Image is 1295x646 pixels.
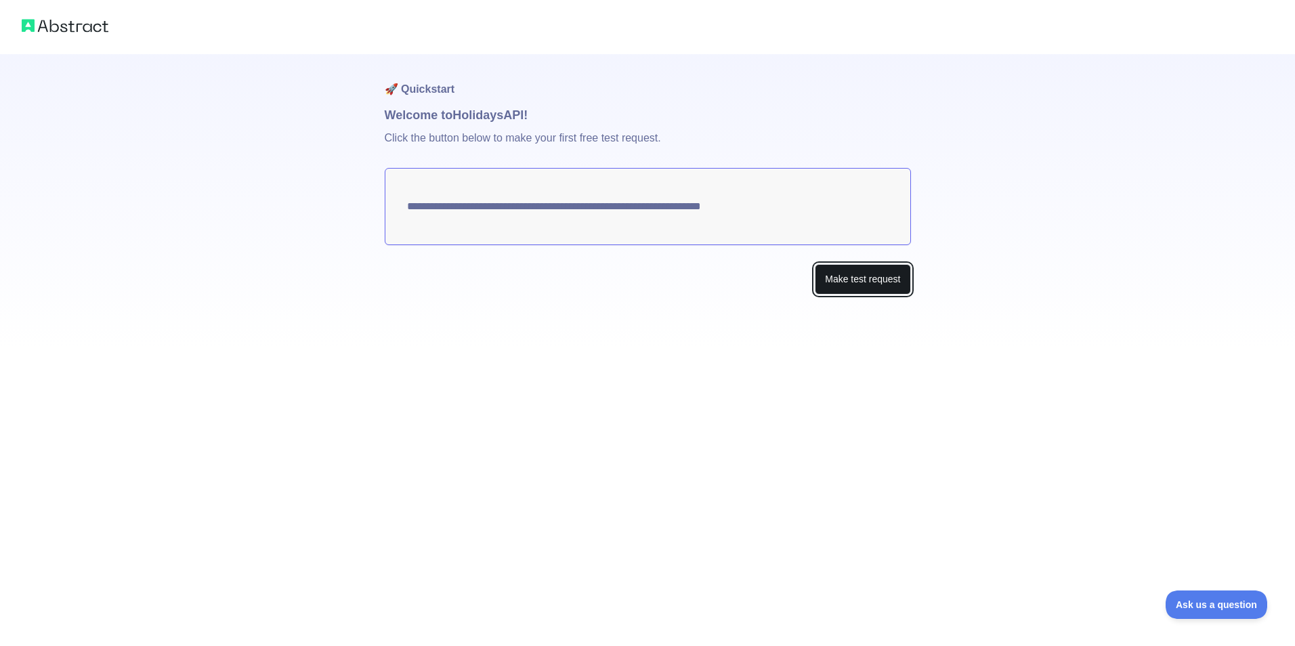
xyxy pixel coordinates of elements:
[385,106,911,125] h1: Welcome to Holidays API!
[815,264,910,295] button: Make test request
[22,16,108,35] img: Abstract logo
[385,54,911,106] h1: 🚀 Quickstart
[385,125,911,168] p: Click the button below to make your first free test request.
[1166,590,1268,619] iframe: Toggle Customer Support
